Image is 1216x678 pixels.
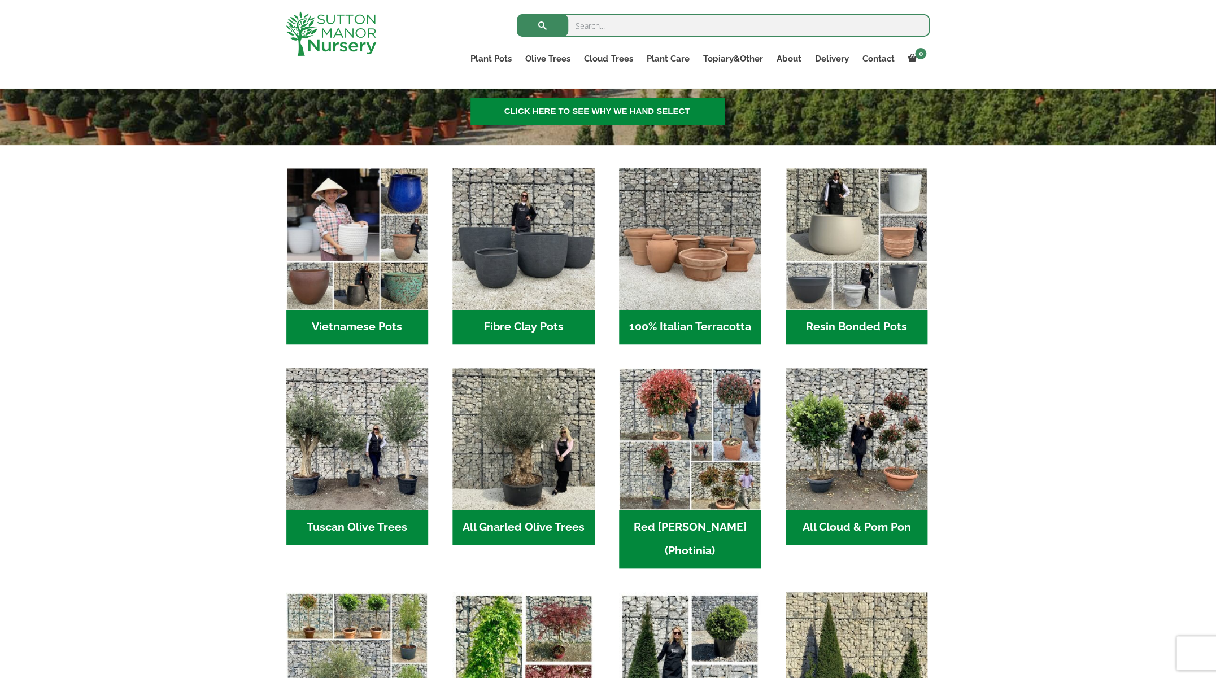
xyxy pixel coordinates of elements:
img: Home - 1B137C32 8D99 4B1A AA2F 25D5E514E47D 1 105 c [619,168,761,309]
a: About [769,51,808,67]
h2: Fibre Clay Pots [452,310,594,345]
img: Home - 7716AD77 15EA 4607 B135 B37375859F10 [286,368,428,510]
a: Visit product category Fibre Clay Pots [452,168,594,344]
a: Topiary&Other [696,51,769,67]
a: Visit product category Vietnamese Pots [286,168,428,344]
a: Plant Care [639,51,696,67]
a: Contact [855,51,901,67]
img: Home - 5833C5B7 31D0 4C3A 8E42 DB494A1738DB [452,368,594,510]
a: Cloud Trees [577,51,639,67]
a: Visit product category Tuscan Olive Trees [286,368,428,545]
h2: All Cloud & Pom Pon [786,510,927,545]
h2: 100% Italian Terracotta [619,310,761,345]
img: Home - 6E921A5B 9E2F 4B13 AB99 4EF601C89C59 1 105 c [286,168,428,309]
img: Home - 67232D1B A461 444F B0F6 BDEDC2C7E10B 1 105 c [786,168,927,309]
a: Olive Trees [518,51,577,67]
h2: Tuscan Olive Trees [286,510,428,545]
h2: Vietnamese Pots [286,310,428,345]
a: Plant Pots [464,51,518,67]
a: Visit product category All Cloud & Pom Pon [786,368,927,545]
img: Home - A124EB98 0980 45A7 B835 C04B779F7765 [786,368,927,510]
img: Home - 8194B7A3 2818 4562 B9DD 4EBD5DC21C71 1 105 c 1 [452,168,594,309]
img: Home - F5A23A45 75B5 4929 8FB2 454246946332 [619,368,761,510]
a: Visit product category Resin Bonded Pots [786,168,927,344]
a: Delivery [808,51,855,67]
span: 0 [915,48,926,59]
a: Visit product category All Gnarled Olive Trees [452,368,594,545]
a: 0 [901,51,930,67]
input: Search... [517,14,930,37]
a: Visit product category Red Robin (Photinia) [619,368,761,568]
h2: All Gnarled Olive Trees [452,510,594,545]
img: logo [286,11,376,56]
h2: Red [PERSON_NAME] (Photinia) [619,510,761,568]
a: Visit product category 100% Italian Terracotta [619,168,761,344]
h2: Resin Bonded Pots [786,310,927,345]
